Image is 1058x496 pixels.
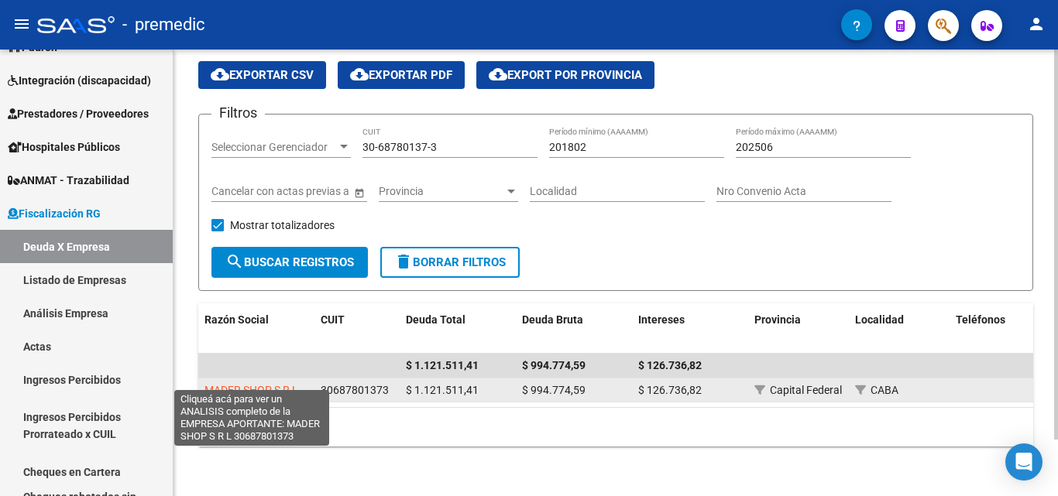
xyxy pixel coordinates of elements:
button: Exportar PDF [338,61,465,89]
datatable-header-cell: Deuda Bruta [516,303,632,354]
span: $ 994.774,59 [522,359,586,371]
span: Intereses [638,313,685,326]
span: - premedic [122,8,205,42]
datatable-header-cell: Localidad [849,303,950,354]
span: Hospitales Públicos [8,139,120,156]
span: $ 126.736,82 [638,359,702,371]
span: $ 126.736,82 [638,384,702,396]
span: Seleccionar Gerenciador [211,141,337,154]
mat-icon: cloud_download [350,65,369,84]
span: CUIT [321,313,345,326]
button: Borrar Filtros [380,247,520,278]
div: Open Intercom Messenger [1005,443,1043,481]
span: Razón Social [204,313,269,326]
span: Exportar PDF [350,68,452,82]
span: Borrar Filtros [394,255,506,269]
span: 30687801373 [321,384,389,396]
span: Fiscalización RG [8,205,101,222]
button: Exportar CSV [198,61,326,89]
span: $ 994.774,59 [522,384,586,396]
div: 1 total [198,408,1033,446]
span: Provincia [379,185,504,198]
span: Integración (discapacidad) [8,72,151,89]
span: Prestadores / Proveedores [8,105,149,122]
span: Export por Provincia [489,68,642,82]
mat-icon: search [225,252,244,271]
span: Deuda Bruta [522,313,583,326]
datatable-header-cell: Intereses [632,303,748,354]
datatable-header-cell: Deuda Total [400,303,516,354]
span: Exportar CSV [211,68,314,82]
button: Buscar Registros [211,247,368,278]
datatable-header-cell: Razón Social [198,303,314,354]
span: Provincia [754,313,801,326]
span: Deuda Total [406,313,465,326]
mat-icon: person [1027,15,1046,33]
mat-icon: delete [394,252,413,271]
span: $ 1.121.511,41 [406,359,479,371]
span: ANMAT - Trazabilidad [8,172,129,189]
span: MADER SHOP S R L [204,384,298,396]
datatable-header-cell: CUIT [314,303,400,354]
span: Localidad [855,313,904,326]
button: Export por Provincia [476,61,654,89]
mat-icon: cloud_download [489,65,507,84]
span: Teléfonos [956,313,1005,326]
span: $ 1.121.511,41 [406,384,479,396]
span: Buscar Registros [225,255,354,269]
span: Capital Federal [770,384,842,396]
mat-icon: cloud_download [211,65,229,84]
span: Mostrar totalizadores [230,216,335,234]
mat-icon: menu [12,15,31,33]
datatable-header-cell: Provincia [748,303,849,354]
h3: Filtros [211,102,265,124]
span: CABA [871,384,898,396]
button: Open calendar [351,184,367,200]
